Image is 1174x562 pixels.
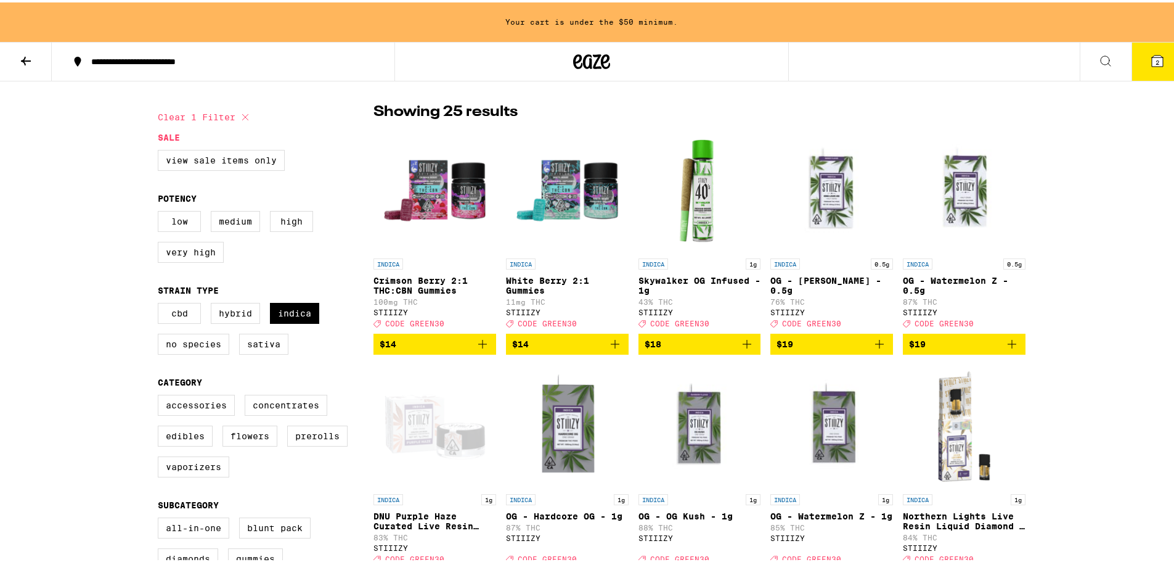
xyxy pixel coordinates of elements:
[903,531,1025,539] p: 84% THC
[239,515,311,536] label: Blunt Pack
[506,126,629,331] a: Open page for White Berry 2:1 Gummies from STIIIZY
[903,331,1025,352] button: Add to bag
[903,509,1025,529] p: Northern Lights Live Resin Liquid Diamond - 1g
[506,362,629,486] img: STIIIZY - OG - Hardcore OG - 1g
[638,126,761,331] a: Open page for Skywalker OG Infused - 1g from STIIIZY
[385,553,444,561] span: CODE GREEN30
[782,317,841,325] span: CODE GREEN30
[638,532,761,540] div: STIIIZY
[915,317,974,325] span: CODE GREEN30
[239,331,288,352] label: Sativa
[1003,256,1025,267] p: 0.5g
[506,521,629,529] p: 87% THC
[770,492,800,503] p: INDICA
[270,209,313,229] label: High
[746,256,760,267] p: 1g
[158,331,229,352] label: No Species
[770,521,893,529] p: 85% THC
[1011,492,1025,503] p: 1g
[158,99,253,130] button: Clear 1 filter
[645,337,661,347] span: $18
[158,375,202,385] legend: Category
[770,509,893,519] p: OG - Watermelon Z - 1g
[506,273,629,293] p: White Berry 2:1 Gummies
[878,492,893,503] p: 1g
[770,295,893,304] p: 76% THC
[518,553,577,561] span: CODE GREEN30
[638,521,761,529] p: 88% THC
[211,300,260,321] label: Hybrid
[782,553,841,561] span: CODE GREEN30
[373,542,496,550] div: STIIIZY
[638,273,761,293] p: Skywalker OG Infused - 1g
[638,306,761,314] div: STIIIZY
[650,553,709,561] span: CODE GREEN30
[1156,56,1159,64] span: 2
[909,337,926,347] span: $19
[638,256,668,267] p: INDICA
[380,337,396,347] span: $14
[287,423,348,444] label: Prerolls
[770,306,893,314] div: STIIIZY
[373,509,496,529] p: DNU Purple Haze Curated Live Resin Sauce - 1g
[158,147,285,168] label: View Sale Items Only
[245,392,327,413] label: Concentrates
[270,300,319,321] label: Indica
[871,256,893,267] p: 0.5g
[770,256,800,267] p: INDICA
[506,306,629,314] div: STIIIZY
[770,362,893,486] img: STIIIZY - OG - Watermelon Z - 1g
[373,126,496,331] a: Open page for Crimson Berry 2:1 THC:CBN Gummies from STIIIZY
[158,300,201,321] label: CBD
[222,423,277,444] label: Flowers
[158,498,219,508] legend: Subcategory
[373,126,496,250] img: STIIIZY - Crimson Berry 2:1 THC:CBN Gummies
[506,256,536,267] p: INDICA
[512,337,529,347] span: $14
[903,306,1025,314] div: STIIIZY
[373,531,496,539] p: 83% THC
[903,273,1025,293] p: OG - Watermelon Z - 0.5g
[638,295,761,304] p: 43% THC
[770,532,893,540] div: STIIIZY
[903,492,932,503] p: INDICA
[373,273,496,293] p: Crimson Berry 2:1 THC:CBN Gummies
[903,126,1025,250] img: STIIIZY - OG - Watermelon Z - 0.5g
[506,126,629,250] img: STIIIZY - White Berry 2:1 Gummies
[158,423,213,444] label: Edibles
[158,515,229,536] label: All-In-One
[158,392,235,413] label: Accessories
[915,553,974,561] span: CODE GREEN30
[373,492,403,503] p: INDICA
[373,306,496,314] div: STIIIZY
[770,126,893,250] img: STIIIZY - OG - King Louis XIII - 0.5g
[638,362,761,486] img: STIIIZY - OG - OG Kush - 1g
[158,209,201,229] label: Low
[158,191,197,201] legend: Potency
[638,509,761,519] p: OG - OG Kush - 1g
[506,492,536,503] p: INDICA
[385,317,444,325] span: CODE GREEN30
[614,492,629,503] p: 1g
[650,317,709,325] span: CODE GREEN30
[903,126,1025,331] a: Open page for OG - Watermelon Z - 0.5g from STIIIZY
[746,492,760,503] p: 1g
[770,126,893,331] a: Open page for OG - King Louis XIII - 0.5g from STIIIZY
[158,239,224,260] label: Very High
[903,362,1025,486] img: STIIIZY - Northern Lights Live Resin Liquid Diamond - 1g
[770,273,893,293] p: OG - [PERSON_NAME] - 0.5g
[7,9,89,19] span: Hi. Need any help?
[506,509,629,519] p: OG - Hardcore OG - 1g
[638,331,761,352] button: Add to bag
[373,99,518,120] p: Showing 25 results
[158,454,229,475] label: Vaporizers
[211,209,260,229] label: Medium
[158,283,219,293] legend: Strain Type
[506,295,629,304] p: 11mg THC
[481,492,496,503] p: 1g
[638,492,668,503] p: INDICA
[158,130,180,140] legend: Sale
[770,331,893,352] button: Add to bag
[903,256,932,267] p: INDICA
[903,542,1025,550] div: STIIIZY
